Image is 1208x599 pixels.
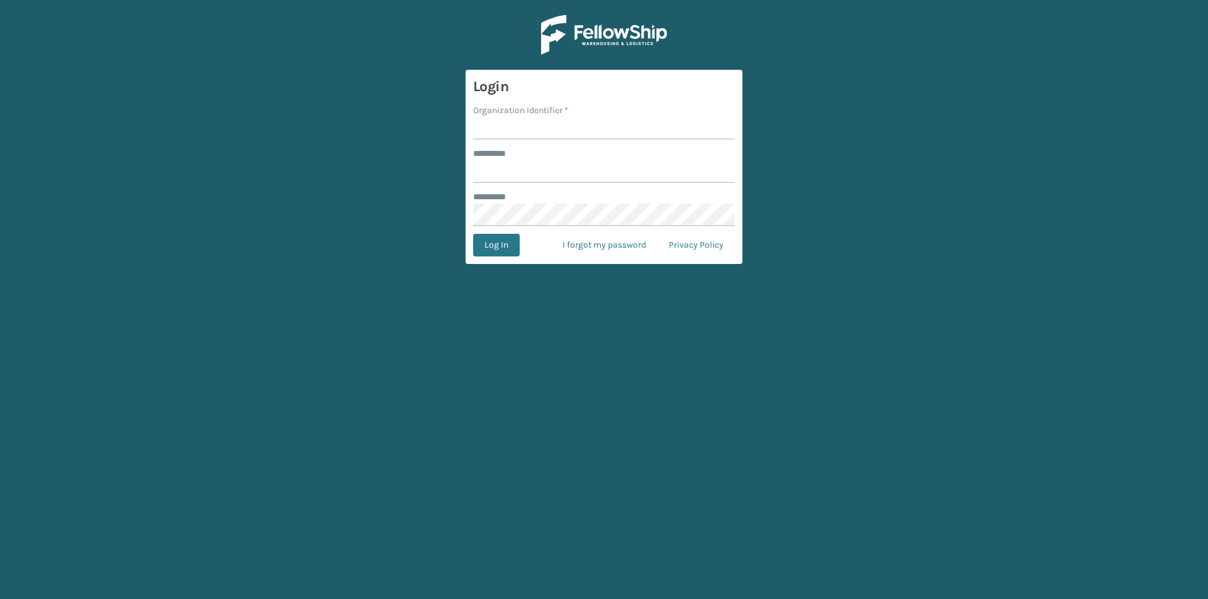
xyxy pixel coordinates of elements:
img: Logo [541,15,667,55]
label: Organization Identifier [473,104,568,117]
a: I forgot my password [551,234,657,256]
button: Log In [473,234,520,256]
h3: Login [473,77,735,96]
a: Privacy Policy [657,234,735,256]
